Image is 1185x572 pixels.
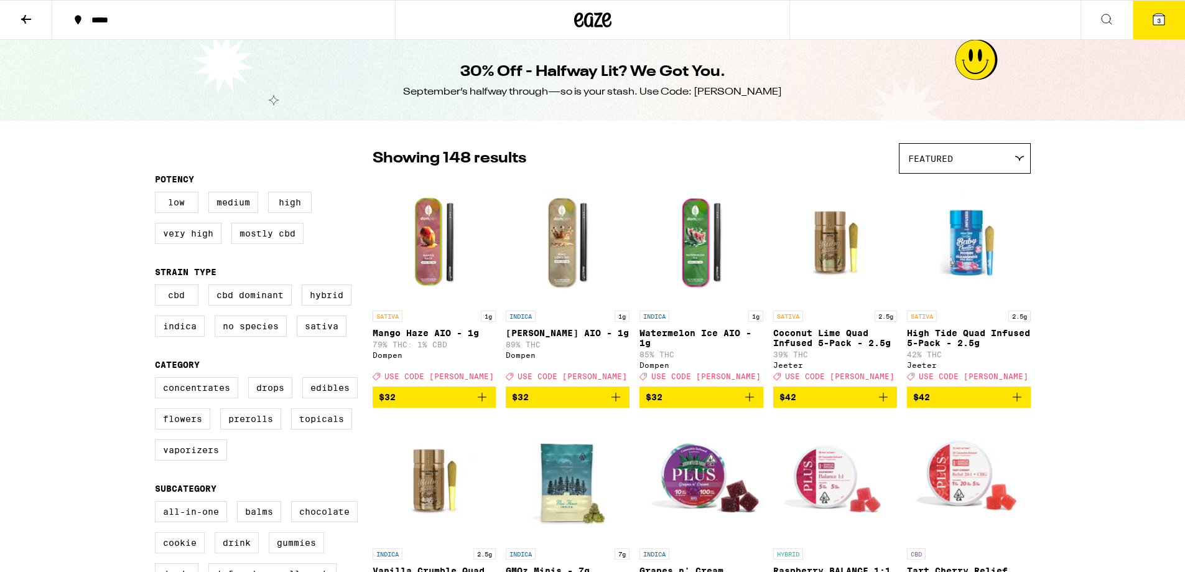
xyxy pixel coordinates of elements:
[373,387,496,408] button: Add to bag
[615,311,630,322] p: 1g
[907,418,1031,542] img: PLUS - Tart Cherry Relief 20:5:1 Gummies
[302,377,358,398] label: Edibles
[506,387,630,408] button: Add to bag
[773,180,897,387] a: Open page for Coconut Lime Quad Infused 5-Pack - 2.5g from Jeeter
[506,548,536,560] p: INDICA
[155,408,210,429] label: Flowers
[220,408,281,429] label: Prerolls
[907,361,1031,369] div: Jeeter
[773,548,803,560] p: HYBRID
[373,418,496,542] img: Jeeter - Vanilla Crumble Quad Infused 5-Pack - 2.5g
[639,328,763,348] p: Watermelon Ice AIO - 1g
[639,387,763,408] button: Add to bag
[773,350,897,359] p: 39% THC
[506,340,630,349] p: 89% THC
[155,360,200,370] legend: Category
[908,154,953,164] span: Featured
[639,350,763,359] p: 85% THC
[248,377,292,398] label: Drops
[215,532,259,553] label: Drink
[1157,17,1161,24] span: 3
[155,532,205,553] label: Cookie
[773,361,897,369] div: Jeeter
[155,192,198,213] label: Low
[512,392,529,402] span: $32
[913,392,930,402] span: $42
[291,501,358,522] label: Chocolate
[748,311,763,322] p: 1g
[155,484,216,494] legend: Subcategory
[773,180,897,304] img: Jeeter - Coconut Lime Quad Infused 5-Pack - 2.5g
[291,408,352,429] label: Topicals
[785,372,895,380] span: USE CODE [PERSON_NAME]
[155,267,216,277] legend: Strain Type
[646,392,662,402] span: $32
[473,548,496,560] p: 2.5g
[779,392,796,402] span: $42
[639,180,763,304] img: Dompen - Watermelon Ice AIO - 1g
[208,192,258,213] label: Medium
[384,372,494,380] span: USE CODE [PERSON_NAME]
[506,180,630,304] img: Dompen - King Louis XIII AIO - 1g
[639,361,763,369] div: Dompen
[907,180,1031,387] a: Open page for High Tide Quad Infused 5-Pack - 2.5g from Jeeter
[155,377,238,398] label: Concentrates
[773,328,897,348] p: Coconut Lime Quad Infused 5-Pack - 2.5g
[615,548,630,560] p: 7g
[907,180,1031,304] img: Jeeter - High Tide Quad Infused 5-Pack - 2.5g
[403,85,782,99] div: September’s halfway through—so is your stash. Use Code: [PERSON_NAME]
[506,180,630,387] a: Open page for King Louis XIII AIO - 1g from Dompen
[506,351,630,359] div: Dompen
[373,328,496,338] p: Mango Haze AIO - 1g
[773,418,897,542] img: PLUS - Raspberry BALANCE 1:1 Gummies
[907,548,926,560] p: CBD
[155,501,227,522] label: All-In-One
[907,387,1031,408] button: Add to bag
[155,284,198,306] label: CBD
[919,372,1028,380] span: USE CODE [PERSON_NAME]
[297,316,346,337] label: Sativa
[773,387,897,408] button: Add to bag
[651,372,761,380] span: USE CODE [PERSON_NAME]
[237,501,281,522] label: Balms
[155,439,227,461] label: Vaporizers
[639,548,669,560] p: INDICA
[875,311,897,322] p: 2.5g
[373,180,496,304] img: Dompen - Mango Haze AIO - 1g
[302,284,351,306] label: Hybrid
[1133,1,1185,39] button: 3
[155,174,194,184] legend: Potency
[773,311,803,322] p: SATIVA
[518,372,627,380] span: USE CODE [PERSON_NAME]
[460,62,725,83] h1: 30% Off - Halfway Lit? We Got You.
[215,316,287,337] label: No Species
[639,311,669,322] p: INDICA
[506,311,536,322] p: INDICA
[155,223,221,244] label: Very High
[208,284,292,306] label: CBD Dominant
[373,548,402,560] p: INDICA
[268,192,312,213] label: High
[373,180,496,387] a: Open page for Mango Haze AIO - 1g from Dompen
[373,351,496,359] div: Dompen
[1008,311,1031,322] p: 2.5g
[269,532,324,553] label: Gummies
[639,180,763,387] a: Open page for Watermelon Ice AIO - 1g from Dompen
[907,350,1031,359] p: 42% THC
[231,223,304,244] label: Mostly CBD
[506,328,630,338] p: [PERSON_NAME] AIO - 1g
[481,311,496,322] p: 1g
[907,328,1031,348] p: High Tide Quad Infused 5-Pack - 2.5g
[506,418,630,542] img: Humboldt Farms - GMOz Minis - 7g
[379,392,396,402] span: $32
[907,311,937,322] p: SATIVA
[373,340,496,349] p: 79% THC: 1% CBD
[373,148,526,169] p: Showing 148 results
[639,418,763,542] img: PLUS - Grapes n' Cream Solventless Gummies
[373,311,402,322] p: SATIVA
[155,316,205,337] label: Indica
